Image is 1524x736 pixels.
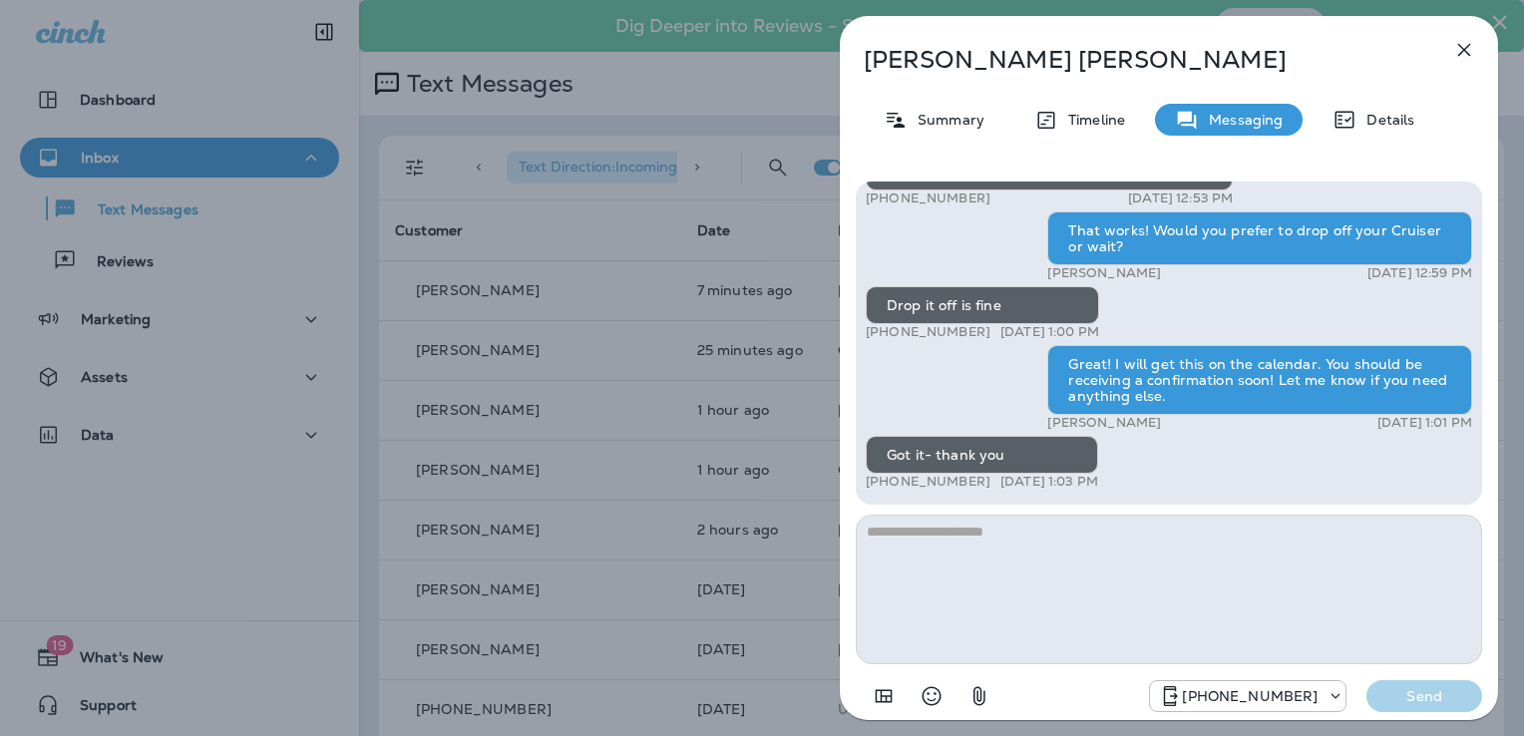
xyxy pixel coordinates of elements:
[1047,345,1472,415] div: Great! I will get this on the calendar. You should be receiving a confirmation soon! Let me know ...
[1047,415,1161,431] p: [PERSON_NAME]
[866,286,1099,324] div: Drop it off is fine
[1356,112,1414,128] p: Details
[866,474,990,490] p: [PHONE_NUMBER]
[908,112,984,128] p: Summary
[1058,112,1125,128] p: Timeline
[866,190,990,206] p: [PHONE_NUMBER]
[912,676,952,716] button: Select an emoji
[1000,324,1099,340] p: [DATE] 1:00 PM
[866,324,990,340] p: [PHONE_NUMBER]
[1367,265,1472,281] p: [DATE] 12:59 PM
[1047,211,1472,265] div: That works! Would you prefer to drop off your Cruiser or wait?
[1150,684,1345,708] div: +1 (984) 409-9300
[1047,265,1161,281] p: [PERSON_NAME]
[1000,474,1098,490] p: [DATE] 1:03 PM
[864,676,904,716] button: Add in a premade template
[864,46,1408,74] p: [PERSON_NAME] [PERSON_NAME]
[1377,415,1472,431] p: [DATE] 1:01 PM
[1182,688,1318,704] p: [PHONE_NUMBER]
[1199,112,1283,128] p: Messaging
[866,436,1098,474] div: Got it- thank you
[1128,190,1233,206] p: [DATE] 12:53 PM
